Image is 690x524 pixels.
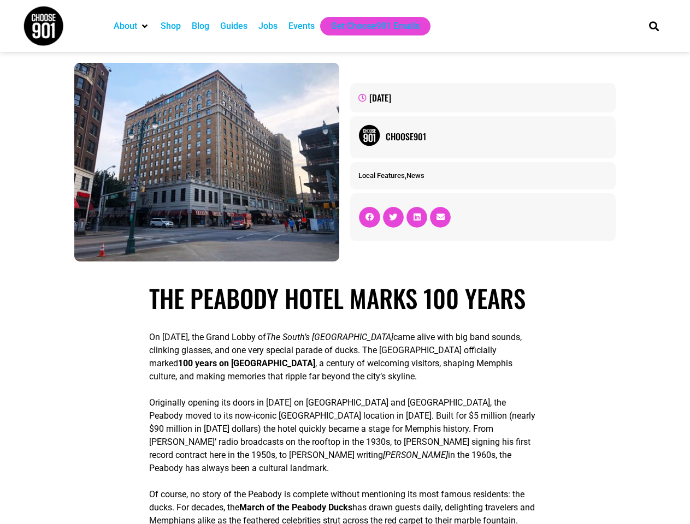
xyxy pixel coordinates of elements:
[358,171,405,180] a: Local Features
[178,358,315,368] strong: 100 years on [GEOGRAPHIC_DATA]
[258,20,278,33] a: Jobs
[406,207,427,228] div: Share on linkedin
[406,171,424,180] a: News
[288,20,315,33] a: Events
[645,17,663,35] div: Search
[266,332,393,342] em: The South’s [GEOGRAPHIC_DATA]
[358,171,424,180] span: ,
[149,331,541,383] p: On [DATE], the Grand Lobby of came alive with big band sounds, clinking glasses, and one very spe...
[108,17,155,35] div: About
[430,207,451,228] div: Share on email
[108,17,630,35] nav: Main nav
[161,20,181,33] a: Shop
[386,130,607,143] a: Choose901
[239,502,352,513] strong: March of the Peabody Ducks
[149,283,541,313] h1: The Peabody Hotel Marks 100 Years
[220,20,247,33] a: Guides
[192,20,209,33] a: Blog
[383,450,448,460] em: [PERSON_NAME]
[383,207,404,228] div: Share on twitter
[358,124,380,146] img: Picture of Choose901
[149,396,541,475] p: Originally opening its doors in [DATE] on [GEOGRAPHIC_DATA] and [GEOGRAPHIC_DATA], the Peabody mo...
[114,20,137,33] a: About
[74,63,339,261] img: At the bustling city intersection, a large brick hotel showcases its striped awnings and street-l...
[331,20,420,33] a: Get Choose901 Emails
[359,207,380,228] div: Share on facebook
[369,91,391,104] time: [DATE]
